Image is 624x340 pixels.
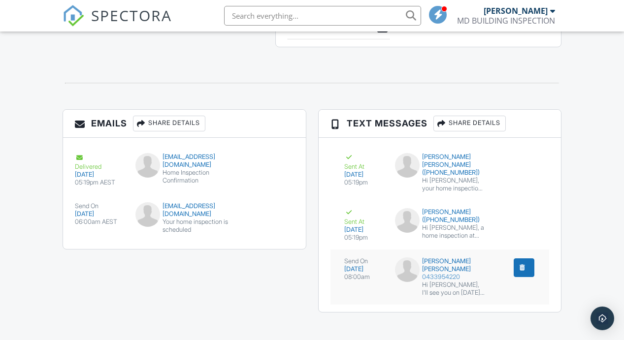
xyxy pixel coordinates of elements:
[395,257,420,282] img: default-user-f0147aede5fd5fa78ca7ade42f37bd4542148d508eef1c3d3ea960f66861d68b.jpg
[395,257,485,273] div: [PERSON_NAME] [PERSON_NAME]
[344,265,383,273] div: [DATE]
[395,208,485,224] div: [PERSON_NAME] ([PHONE_NUMBER])
[344,208,383,226] div: Sent At
[344,171,383,179] div: [DATE]
[135,202,233,218] div: [EMAIL_ADDRESS][DOMAIN_NAME]
[344,257,383,265] div: Send On
[330,145,550,200] a: Sent At [DATE] 05:19pm [PERSON_NAME] [PERSON_NAME] ([PHONE_NUMBER]) Hi [PERSON_NAME], your home i...
[224,6,421,26] input: Search everything...
[457,16,555,26] div: MD BUILDING INSPECTION
[395,273,485,281] div: 0433954220
[75,171,124,179] div: [DATE]
[344,273,383,281] div: 08:00am
[422,224,485,240] div: Hi [PERSON_NAME], a home inspection at [STREET_ADDRESS][PERSON_NAME] is scheduled on [DATE] 9:00 ...
[422,281,485,297] div: Hi [PERSON_NAME], I'll see you on [DATE] 9:00 am for your inspection. Let me know if you have any...
[135,153,160,178] img: default-user-f0147aede5fd5fa78ca7ade42f37bd4542148d508eef1c3d3ea960f66861d68b.jpg
[422,177,485,192] div: Hi [PERSON_NAME], your home inspection at [STREET_ADDRESS][PERSON_NAME] is scheduled for [DATE] 9...
[133,116,205,131] div: Share Details
[75,179,124,186] div: 05:19pm AEST
[135,169,233,185] div: Home Inspection Confirmation
[319,110,561,138] h3: Text Messages
[135,218,233,234] div: Your home inspection is scheduled
[63,5,84,27] img: The Best Home Inspection Software - Spectora
[433,116,506,131] div: Share Details
[330,200,550,249] a: Sent At [DATE] 05:19pm [PERSON_NAME] ([PHONE_NUMBER]) Hi [PERSON_NAME], a home inspection at [STR...
[344,234,383,242] div: 05:19pm
[484,6,548,16] div: [PERSON_NAME]
[135,202,160,227] img: default-user-f0147aede5fd5fa78ca7ade42f37bd4542148d508eef1c3d3ea960f66861d68b.jpg
[63,110,306,138] h3: Emails
[91,5,172,26] span: SPECTORA
[75,210,124,218] div: [DATE]
[75,202,124,210] div: Send On
[75,218,124,226] div: 06:00am AEST
[395,208,420,233] img: default-user.jpg
[395,153,485,177] div: [PERSON_NAME] [PERSON_NAME] ([PHONE_NUMBER])
[591,307,614,330] div: Open Intercom Messenger
[75,153,124,171] div: Delivered
[344,226,383,234] div: [DATE]
[344,179,383,186] div: 05:19pm
[344,153,383,171] div: Sent At
[63,13,172,34] a: SPECTORA
[395,153,420,178] img: default-user-f0147aede5fd5fa78ca7ade42f37bd4542148d508eef1c3d3ea960f66861d68b.jpg
[63,145,306,194] a: Delivered [DATE] 05:19pm AEST [EMAIL_ADDRESS][DOMAIN_NAME] Home Inspection Confirmation
[135,153,233,169] div: [EMAIL_ADDRESS][DOMAIN_NAME]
